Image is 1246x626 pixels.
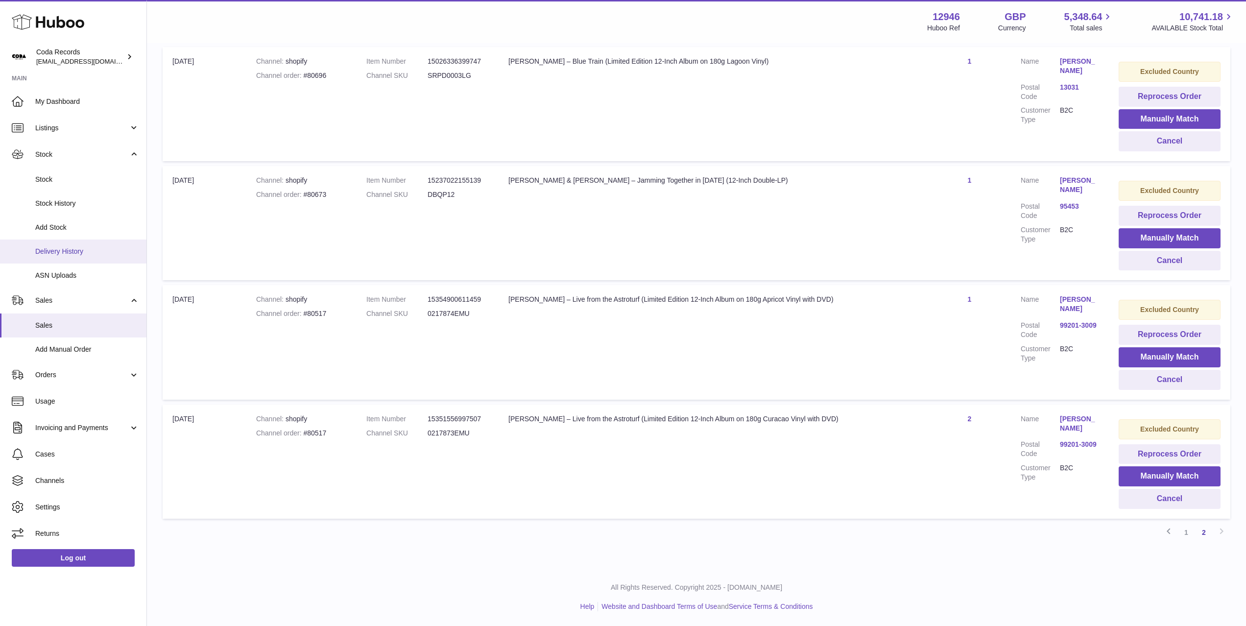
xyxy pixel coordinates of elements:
strong: 12946 [933,10,960,24]
dd: 0217873EMU [428,429,489,438]
strong: Excluded Country [1140,425,1199,433]
span: Usage [35,397,139,406]
span: Sales [35,296,129,305]
dt: Name [1021,57,1060,78]
div: shopify [256,414,347,424]
a: Log out [12,549,135,567]
div: [PERSON_NAME] – Live from the Astroturf (Limited Edition 12-Inch Album on 180g Apricot Vinyl with... [508,295,918,304]
span: Listings [35,123,129,133]
button: Cancel [1119,131,1221,151]
strong: Channel [256,295,286,303]
dt: Channel SKU [366,190,428,199]
span: AVAILABLE Stock Total [1151,24,1234,33]
span: Stock [35,175,139,184]
td: [DATE] [163,47,246,161]
dt: Postal Code [1021,83,1060,101]
a: 99201-3009 [1060,321,1099,330]
dt: Name [1021,295,1060,316]
span: Total sales [1070,24,1113,33]
span: Add Stock [35,223,139,232]
span: Channels [35,476,139,485]
strong: Excluded Country [1140,68,1199,75]
dt: Postal Code [1021,202,1060,220]
strong: Channel [256,176,286,184]
span: Returns [35,529,139,538]
a: Help [580,602,595,610]
span: Stock History [35,199,139,208]
button: Cancel [1119,489,1221,509]
dd: 15237022155139 [428,176,489,185]
li: and [598,602,813,611]
dt: Customer Type [1021,225,1060,244]
a: [PERSON_NAME] [1060,414,1099,433]
span: Stock [35,150,129,159]
strong: GBP [1005,10,1026,24]
a: 5,348.64 Total sales [1064,10,1114,33]
dd: B2C [1060,344,1099,363]
a: 1 [968,295,972,303]
dt: Item Number [366,57,428,66]
button: Manually Match [1119,228,1221,248]
strong: Channel [256,415,286,423]
a: 2 [968,415,972,423]
span: Add Manual Order [35,345,139,354]
strong: Channel order [256,429,304,437]
span: [EMAIL_ADDRESS][DOMAIN_NAME] [36,57,144,65]
a: Website and Dashboard Terms of Use [601,602,717,610]
dt: Channel SKU [366,429,428,438]
dt: Customer Type [1021,106,1060,124]
dd: B2C [1060,225,1099,244]
div: shopify [256,295,347,304]
dd: 15351556997507 [428,414,489,424]
button: Reprocess Order [1119,325,1221,345]
strong: Channel [256,57,286,65]
strong: Excluded Country [1140,306,1199,313]
td: [DATE] [163,285,246,399]
dd: DBQP12 [428,190,489,199]
a: 13031 [1060,83,1099,92]
dt: Item Number [366,414,428,424]
a: 99201-3009 [1060,440,1099,449]
span: ASN Uploads [35,271,139,280]
button: Reprocess Order [1119,206,1221,226]
dd: 15354900611459 [428,295,489,304]
dt: Channel SKU [366,309,428,318]
a: 1 [1177,524,1195,541]
span: Cases [35,450,139,459]
div: Currency [998,24,1026,33]
dt: Postal Code [1021,321,1060,339]
dt: Postal Code [1021,440,1060,458]
dd: 15026336399747 [428,57,489,66]
span: Invoicing and Payments [35,423,129,433]
div: #80696 [256,71,347,80]
a: 1 [968,57,972,65]
div: Coda Records [36,48,124,66]
a: [PERSON_NAME] [1060,57,1099,75]
div: shopify [256,176,347,185]
dt: Channel SKU [366,71,428,80]
dt: Name [1021,414,1060,435]
dt: Item Number [366,295,428,304]
td: [DATE] [163,405,246,519]
strong: Channel order [256,72,304,79]
div: [PERSON_NAME] & [PERSON_NAME] – Jamming Together in [DATE] (12-Inch Double-LP) [508,176,918,185]
dt: Customer Type [1021,344,1060,363]
a: 95453 [1060,202,1099,211]
span: Orders [35,370,129,380]
button: Reprocess Order [1119,87,1221,107]
img: haz@pcatmedia.com [12,49,26,64]
span: My Dashboard [35,97,139,106]
div: [PERSON_NAME] – Live from the Astroturf (Limited Edition 12-Inch Album on 180g Curacao Vinyl with... [508,414,918,424]
button: Manually Match [1119,109,1221,129]
button: Manually Match [1119,466,1221,486]
div: Huboo Ref [927,24,960,33]
div: #80517 [256,309,347,318]
button: Manually Match [1119,347,1221,367]
div: #80517 [256,429,347,438]
button: Cancel [1119,251,1221,271]
a: [PERSON_NAME] [1060,176,1099,194]
strong: Channel order [256,191,304,198]
dd: 0217874EMU [428,309,489,318]
button: Cancel [1119,370,1221,390]
span: Sales [35,321,139,330]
